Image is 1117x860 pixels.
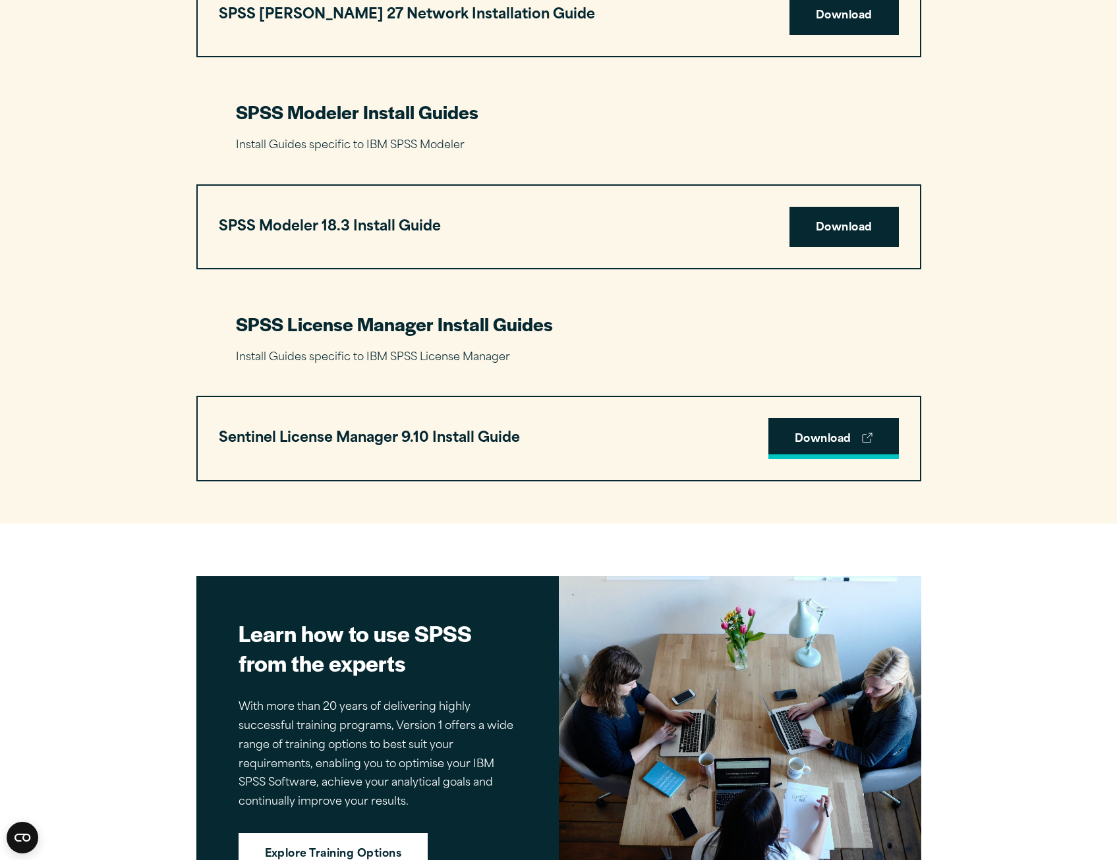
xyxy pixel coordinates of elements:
[236,348,882,367] p: Install Guides specific to IBM SPSS License Manager
[219,3,595,28] h3: SPSS [PERSON_NAME] 27 Network Installation Guide
[236,99,882,124] h3: SPSS Modeler Install Guides
[7,822,38,853] button: Open CMP widget
[768,418,899,459] a: Download
[236,136,882,155] p: Install Guides specific to IBM SPSS Modeler
[239,698,517,812] p: With more than 20 years of delivering highly successful training programs, Version 1 offers a wid...
[789,207,899,248] a: Download
[236,311,882,336] h3: SPSS License Manager Install Guides
[219,426,520,451] h3: Sentinel License Manager 9.10 Install Guide
[219,215,441,240] h3: SPSS Modeler 18.3 Install Guide
[239,618,517,678] h2: Learn how to use SPSS from the experts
